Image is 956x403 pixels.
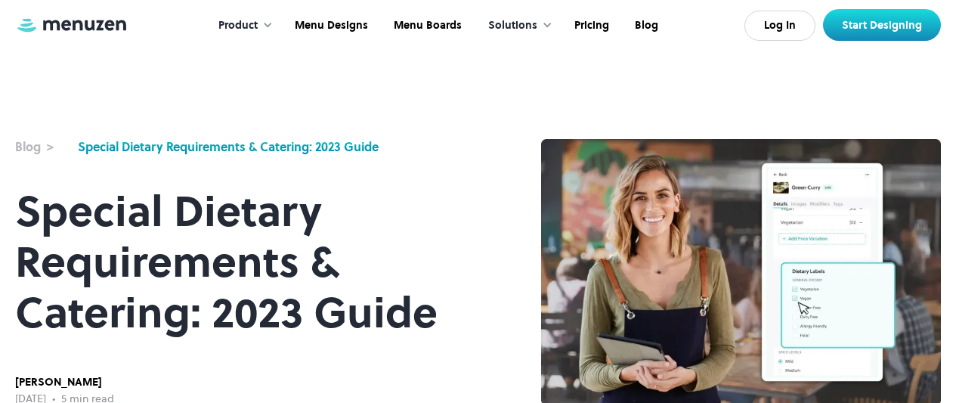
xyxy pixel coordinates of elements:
div: Product [218,17,258,34]
a: Menu Boards [379,2,473,49]
a: Start Designing [823,9,941,41]
h1: Special Dietary Requirements & Catering: 2023 Guide [15,186,481,338]
a: Special Dietary Requirements & Catering: 2023 Guide [78,138,379,156]
a: Blog [620,2,670,49]
div: [PERSON_NAME] [15,374,114,391]
a: Pricing [560,2,620,49]
a: Blog > [15,138,70,156]
a: Menu Designs [280,2,379,49]
div: Solutions [488,17,537,34]
a: Log In [744,11,815,41]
